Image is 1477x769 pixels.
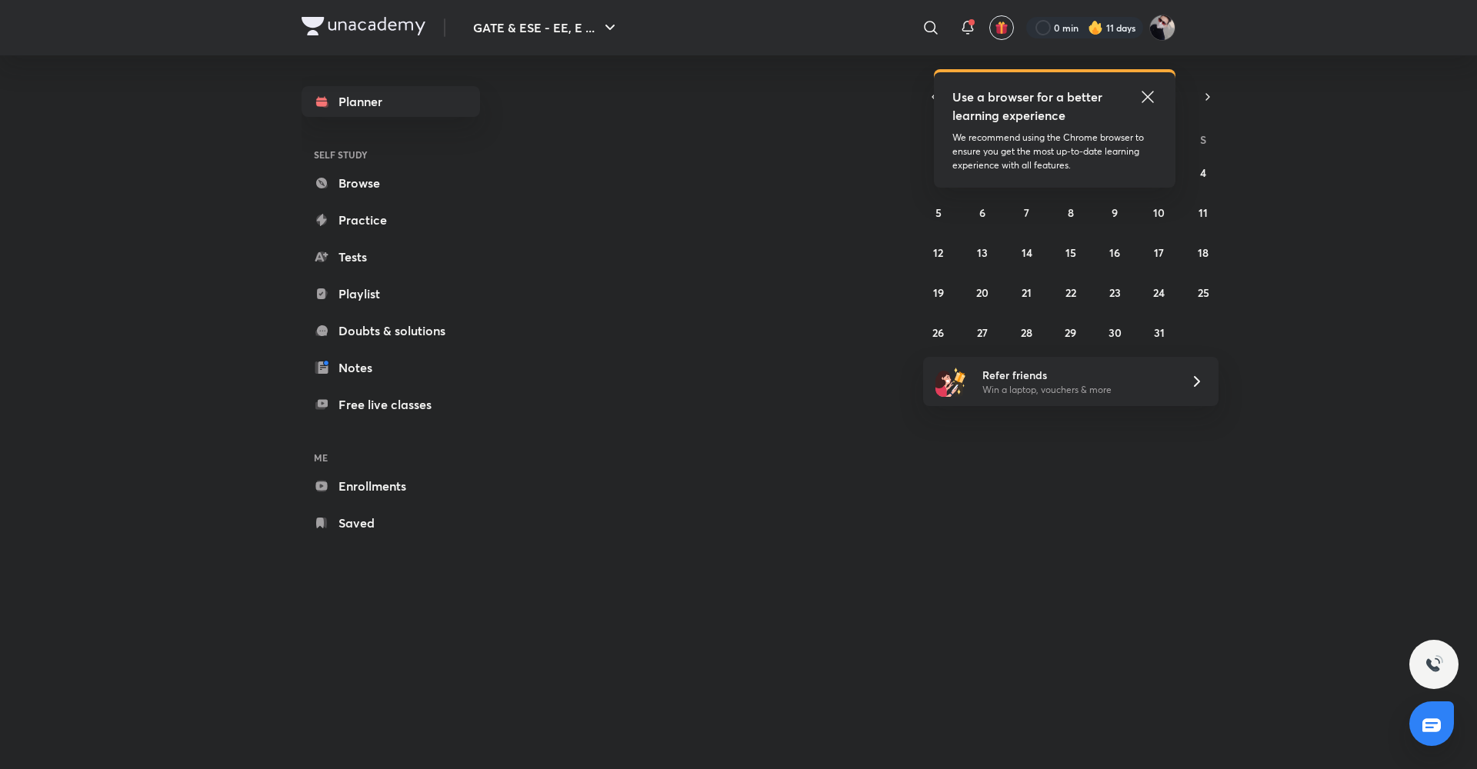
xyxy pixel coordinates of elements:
a: Practice [302,205,480,235]
button: October 10, 2025 [1147,200,1172,225]
button: October 12, 2025 [926,240,951,265]
img: Ashutosh Tripathi [1149,15,1175,41]
button: October 28, 2025 [1015,320,1039,345]
abbr: October 12, 2025 [933,245,943,260]
img: Company Logo [302,17,425,35]
abbr: Saturday [1200,132,1206,147]
img: streak [1088,20,1103,35]
button: avatar [989,15,1014,40]
button: October 14, 2025 [1015,240,1039,265]
abbr: October 20, 2025 [976,285,989,300]
a: Planner [302,86,480,117]
h5: Use a browser for a better learning experience [952,88,1105,125]
button: October 26, 2025 [926,320,951,345]
a: Enrollments [302,471,480,501]
abbr: October 28, 2025 [1021,325,1032,340]
img: ttu [1425,655,1443,674]
button: October 13, 2025 [970,240,995,265]
abbr: October 16, 2025 [1109,245,1120,260]
abbr: October 22, 2025 [1065,285,1076,300]
button: October 18, 2025 [1191,240,1215,265]
a: Browse [302,168,480,198]
abbr: October 7, 2025 [1024,205,1029,220]
abbr: October 5, 2025 [935,205,942,220]
abbr: October 17, 2025 [1154,245,1164,260]
abbr: October 10, 2025 [1153,205,1165,220]
abbr: October 26, 2025 [932,325,944,340]
p: We recommend using the Chrome browser to ensure you get the most up-to-date learning experience w... [952,131,1157,172]
abbr: October 14, 2025 [1022,245,1032,260]
abbr: October 31, 2025 [1154,325,1165,340]
abbr: October 27, 2025 [977,325,988,340]
abbr: October 18, 2025 [1198,245,1209,260]
img: referral [935,366,966,397]
button: GATE & ESE - EE, E ... [464,12,628,43]
abbr: October 15, 2025 [1065,245,1076,260]
abbr: October 6, 2025 [979,205,985,220]
button: October 5, 2025 [926,200,951,225]
button: October 24, 2025 [1147,280,1172,305]
button: October 23, 2025 [1102,280,1127,305]
a: Saved [302,508,480,538]
a: Notes [302,352,480,383]
abbr: October 24, 2025 [1153,285,1165,300]
h6: Refer friends [982,367,1172,383]
button: October 21, 2025 [1015,280,1039,305]
button: October 31, 2025 [1147,320,1172,345]
abbr: October 9, 2025 [1112,205,1118,220]
abbr: October 30, 2025 [1109,325,1122,340]
abbr: October 4, 2025 [1200,165,1206,180]
button: October 4, 2025 [1191,160,1215,185]
h6: ME [302,444,480,471]
button: October 20, 2025 [970,280,995,305]
abbr: October 23, 2025 [1109,285,1121,300]
p: Win a laptop, vouchers & more [982,383,1172,397]
button: October 6, 2025 [970,200,995,225]
abbr: October 29, 2025 [1065,325,1076,340]
a: Free live classes [302,389,480,420]
button: October 22, 2025 [1059,280,1083,305]
a: Company Logo [302,17,425,39]
button: October 25, 2025 [1191,280,1215,305]
button: October 27, 2025 [970,320,995,345]
button: October 16, 2025 [1102,240,1127,265]
abbr: October 11, 2025 [1199,205,1208,220]
a: Tests [302,241,480,272]
button: October 11, 2025 [1191,200,1215,225]
img: avatar [995,21,1009,35]
button: October 29, 2025 [1059,320,1083,345]
button: October 15, 2025 [1059,240,1083,265]
a: Doubts & solutions [302,315,480,346]
abbr: October 25, 2025 [1198,285,1209,300]
abbr: October 21, 2025 [1022,285,1032,300]
abbr: October 13, 2025 [977,245,988,260]
abbr: October 8, 2025 [1068,205,1074,220]
h6: SELF STUDY [302,141,480,168]
button: October 9, 2025 [1102,200,1127,225]
button: October 19, 2025 [926,280,951,305]
a: Playlist [302,278,480,309]
abbr: October 19, 2025 [933,285,944,300]
button: October 17, 2025 [1147,240,1172,265]
button: October 8, 2025 [1059,200,1083,225]
button: October 30, 2025 [1102,320,1127,345]
button: October 7, 2025 [1015,200,1039,225]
